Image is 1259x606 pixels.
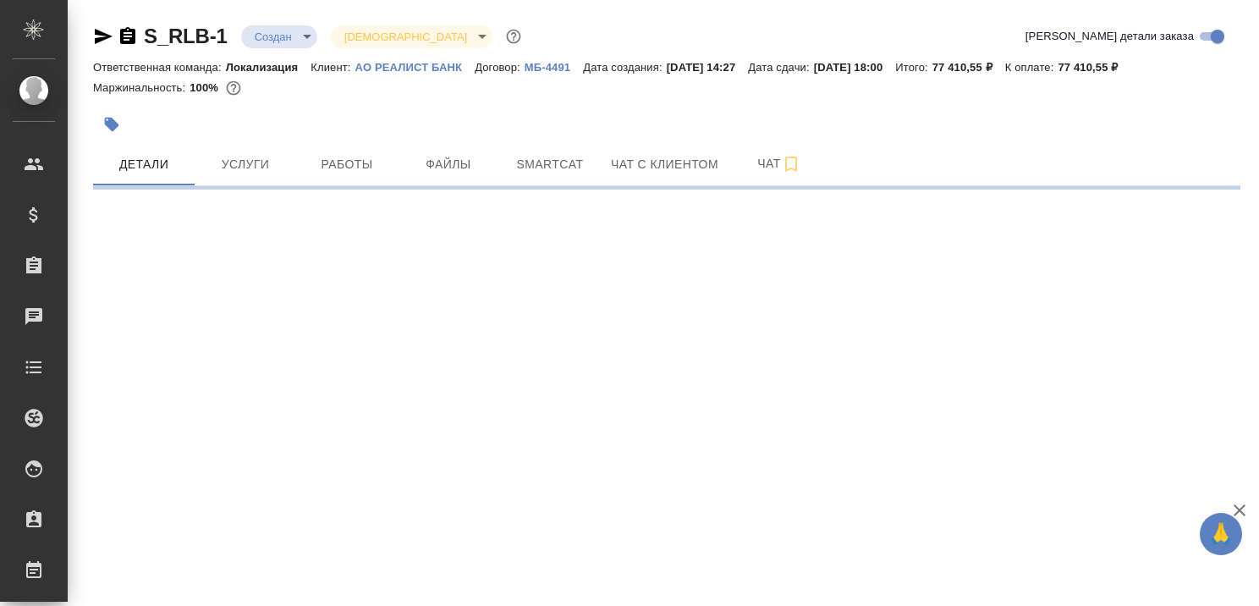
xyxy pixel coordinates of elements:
p: Локализация [226,61,311,74]
p: 77 410,55 ₽ [932,61,1005,74]
span: Чат с клиентом [611,154,718,175]
p: 100% [190,81,223,94]
span: 🙏 [1207,516,1235,552]
p: К оплате: [1005,61,1058,74]
p: МБ-4491 [525,61,583,74]
button: [DEMOGRAPHIC_DATA] [339,30,472,44]
span: Smartcat [509,154,591,175]
span: Детали [103,154,184,175]
a: МБ-4491 [525,59,583,74]
a: S_RLB-1 [144,25,228,47]
p: Дата создания: [583,61,666,74]
p: Клиент: [311,61,355,74]
p: 77 410,55 ₽ [1058,61,1130,74]
span: Чат [739,153,820,174]
p: [DATE] 14:27 [667,61,749,74]
span: Файлы [408,154,489,175]
div: Создан [241,25,317,48]
div: Создан [331,25,492,48]
p: Договор: [475,61,525,74]
button: 0.00 RUB; [223,77,245,99]
p: Маржинальность: [93,81,190,94]
button: Скопировать ссылку для ЯМессенджера [93,26,113,47]
p: Ответственная команда: [93,61,226,74]
button: Скопировать ссылку [118,26,138,47]
button: 🙏 [1200,513,1242,555]
a: АО РЕАЛИСТ БАНК [355,59,476,74]
p: Итого: [895,61,932,74]
button: Доп статусы указывают на важность/срочность заказа [503,25,525,47]
span: Работы [306,154,388,175]
svg: Подписаться [781,154,801,174]
button: Создан [250,30,297,44]
p: АО РЕАЛИСТ БАНК [355,61,476,74]
span: Услуги [205,154,286,175]
button: Добавить тэг [93,106,130,143]
p: Дата сдачи: [748,61,813,74]
p: [DATE] 18:00 [814,61,896,74]
span: [PERSON_NAME] детали заказа [1025,28,1194,45]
